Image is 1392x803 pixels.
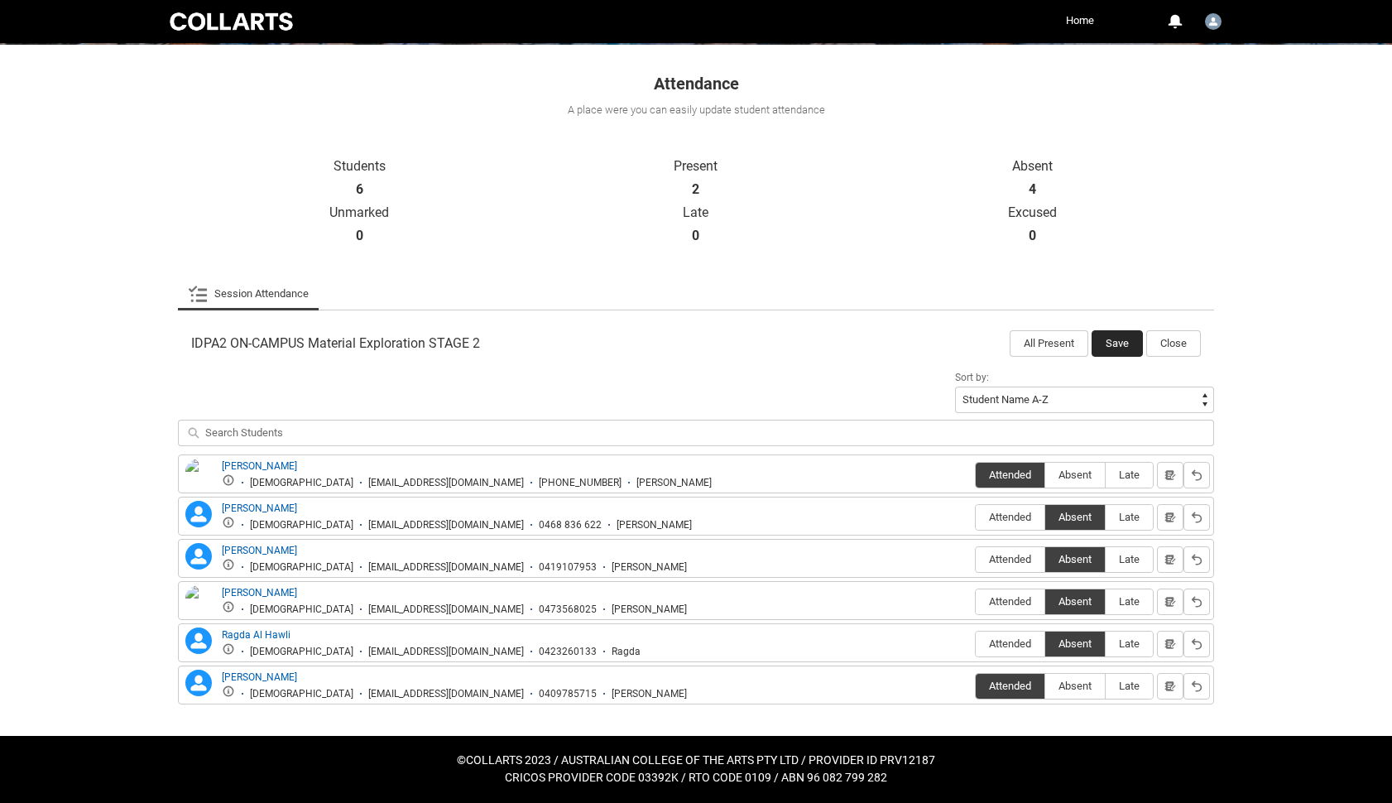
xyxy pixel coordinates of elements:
[976,595,1044,608] span: Attended
[976,680,1044,692] span: Attended
[250,646,353,658] div: [DEMOGRAPHIC_DATA]
[539,603,597,616] div: 0473568025
[222,629,290,641] a: Ragda Al Hawli
[1092,330,1143,357] button: Save
[185,543,212,570] lightning-icon: Emily Burton
[1045,511,1105,523] span: Absent
[976,637,1044,650] span: Attended
[864,204,1201,221] p: Excused
[1029,228,1036,244] strong: 0
[1201,7,1226,33] button: User Profile Faculty.sfreeman
[356,228,363,244] strong: 0
[185,627,212,654] lightning-icon: Ragda Al Hawli
[188,277,309,310] a: Session Attendance
[1183,673,1210,700] button: Reset
[1029,181,1036,198] strong: 4
[185,501,212,527] lightning-icon: Charlie Shannon
[1045,595,1105,608] span: Absent
[368,603,524,616] div: [EMAIL_ADDRESS][DOMAIN_NAME]
[250,561,353,574] div: [DEMOGRAPHIC_DATA]
[250,688,353,700] div: [DEMOGRAPHIC_DATA]
[1045,553,1105,565] span: Absent
[1183,546,1210,573] button: Reset
[612,561,687,574] div: [PERSON_NAME]
[976,553,1044,565] span: Attended
[1106,553,1153,565] span: Late
[356,181,363,198] strong: 6
[1157,504,1183,531] button: Notes
[1157,462,1183,488] button: Notes
[539,561,597,574] div: 0419107953
[692,228,699,244] strong: 0
[191,158,528,175] p: Students
[528,204,865,221] p: Late
[1010,330,1088,357] button: All Present
[185,585,212,622] img: Felicity Baird
[185,670,212,696] lightning-icon: Sarah Minson
[1146,330,1201,357] button: Close
[1045,637,1105,650] span: Absent
[222,502,297,514] a: [PERSON_NAME]
[1106,511,1153,523] span: Late
[612,688,687,700] div: [PERSON_NAME]
[222,587,297,599] a: [PERSON_NAME]
[1045,469,1105,481] span: Absent
[222,545,297,556] a: [PERSON_NAME]
[222,671,297,683] a: [PERSON_NAME]
[1157,546,1183,573] button: Notes
[1106,637,1153,650] span: Late
[1045,680,1105,692] span: Absent
[976,469,1044,481] span: Attended
[1106,469,1153,481] span: Late
[222,460,297,472] a: [PERSON_NAME]
[528,158,865,175] p: Present
[368,646,524,658] div: [EMAIL_ADDRESS][DOMAIN_NAME]
[1106,680,1153,692] span: Late
[1183,504,1210,531] button: Reset
[368,477,524,489] div: [EMAIL_ADDRESS][DOMAIN_NAME]
[191,335,480,352] span: IDPA2 ON-CAMPUS Material Exploration STAGE 2
[1157,589,1183,615] button: Notes
[178,420,1214,446] input: Search Students
[250,477,353,489] div: [DEMOGRAPHIC_DATA]
[176,102,1216,118] div: A place were you can easily update student attendance
[955,372,989,383] span: Sort by:
[612,646,641,658] div: Ragda
[1183,462,1210,488] button: Reset
[1183,631,1210,657] button: Reset
[368,561,524,574] div: [EMAIL_ADDRESS][DOMAIN_NAME]
[617,519,692,531] div: [PERSON_NAME]
[539,519,602,531] div: 0468 836 622
[612,603,687,616] div: [PERSON_NAME]
[1106,595,1153,608] span: Late
[185,459,212,495] img: Beth Martin
[1183,589,1210,615] button: Reset
[1062,8,1098,33] a: Home
[539,646,597,658] div: 0423260133
[654,74,739,94] span: Attendance
[1157,631,1183,657] button: Notes
[1157,673,1183,700] button: Notes
[1205,13,1222,30] img: Faculty.sfreeman
[368,688,524,700] div: [EMAIL_ADDRESS][DOMAIN_NAME]
[191,204,528,221] p: Unmarked
[976,511,1044,523] span: Attended
[864,158,1201,175] p: Absent
[178,277,319,310] li: Session Attendance
[539,688,597,700] div: 0409785715
[539,477,622,489] div: [PHONE_NUMBER]
[250,603,353,616] div: [DEMOGRAPHIC_DATA]
[636,477,712,489] div: [PERSON_NAME]
[368,519,524,531] div: [EMAIL_ADDRESS][DOMAIN_NAME]
[692,181,699,198] strong: 2
[250,519,353,531] div: [DEMOGRAPHIC_DATA]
